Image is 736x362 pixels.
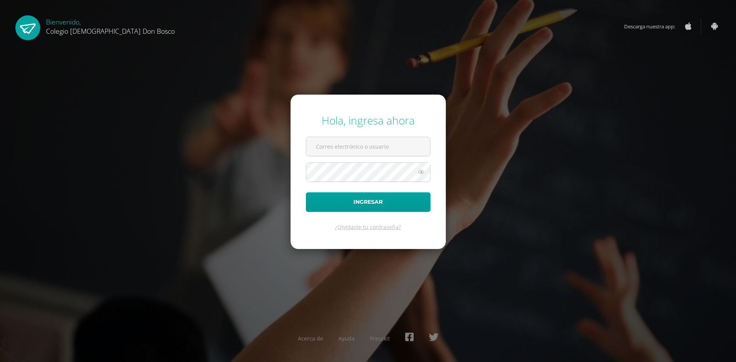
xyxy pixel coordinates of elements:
[306,137,430,156] input: Correo electrónico o usuario
[306,113,430,128] div: Hola, ingresa ahora
[338,335,355,342] a: Ayuda
[335,223,401,231] a: ¿Olvidaste tu contraseña?
[370,335,390,342] a: Presskit
[306,192,430,212] button: Ingresar
[46,15,175,36] div: Bienvenido,
[298,335,323,342] a: Acerca de
[624,19,683,34] span: Descarga nuestra app:
[46,26,175,36] span: Colegio [DEMOGRAPHIC_DATA] Don Bosco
